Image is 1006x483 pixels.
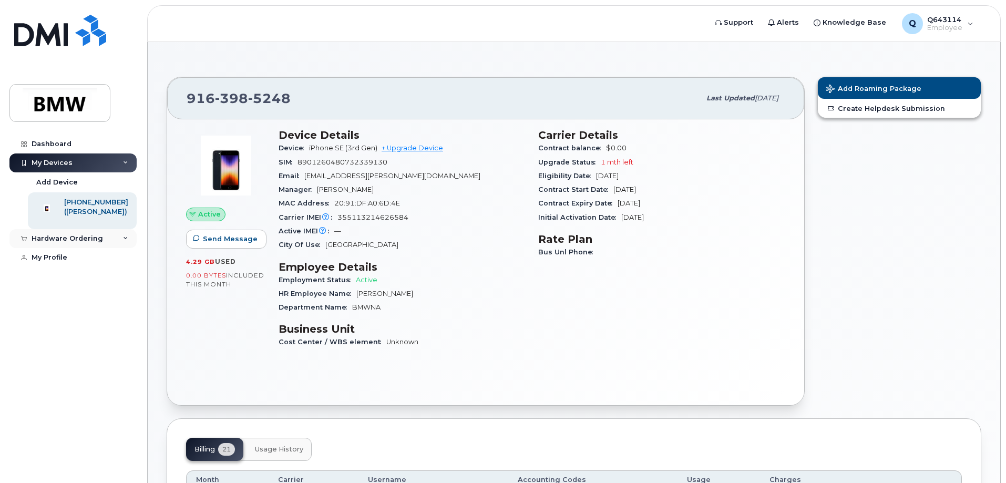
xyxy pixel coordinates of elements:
[606,144,627,152] span: $0.00
[382,144,443,152] a: + Upgrade Device
[279,199,334,207] span: MAC Address
[538,186,613,193] span: Contract Start Date
[279,323,526,335] h3: Business Unit
[356,276,377,284] span: Active
[596,172,619,180] span: [DATE]
[818,99,981,118] a: Create Helpdesk Submission
[297,158,387,166] span: 8901260480732339130
[613,186,636,193] span: [DATE]
[248,90,291,106] span: 5248
[203,234,258,244] span: Send Message
[818,77,981,99] button: Add Roaming Package
[334,199,400,207] span: 20:91:DF:A0:6D:4E
[279,241,325,249] span: City Of Use
[279,129,526,141] h3: Device Details
[755,94,778,102] span: [DATE]
[215,258,236,265] span: used
[386,338,418,346] span: Unknown
[960,437,998,475] iframe: Messenger Launcher
[215,90,248,106] span: 398
[356,290,413,297] span: [PERSON_NAME]
[255,445,303,454] span: Usage History
[601,158,633,166] span: 1 mth left
[538,248,598,256] span: Bus Unl Phone
[304,172,480,180] span: [EMAIL_ADDRESS][PERSON_NAME][DOMAIN_NAME]
[279,186,317,193] span: Manager
[317,186,374,193] span: [PERSON_NAME]
[325,241,398,249] span: [GEOGRAPHIC_DATA]
[618,199,640,207] span: [DATE]
[706,94,755,102] span: Last updated
[337,213,408,221] span: 355113214626584
[538,213,621,221] span: Initial Activation Date
[538,129,785,141] h3: Carrier Details
[538,172,596,180] span: Eligibility Date
[538,199,618,207] span: Contract Expiry Date
[279,144,309,152] span: Device
[194,134,258,197] img: image20231002-3703462-1angbar.jpeg
[621,213,644,221] span: [DATE]
[826,85,921,95] span: Add Roaming Package
[352,303,381,311] span: BMWNA
[186,230,266,249] button: Send Message
[334,227,341,235] span: —
[538,158,601,166] span: Upgrade Status
[198,209,221,219] span: Active
[186,272,226,279] span: 0.00 Bytes
[279,158,297,166] span: SIM
[538,233,785,245] h3: Rate Plan
[309,144,377,152] span: iPhone SE (3rd Gen)
[279,227,334,235] span: Active IMEI
[279,303,352,311] span: Department Name
[538,144,606,152] span: Contract balance
[279,338,386,346] span: Cost Center / WBS element
[186,258,215,265] span: 4.29 GB
[187,90,291,106] span: 916
[279,261,526,273] h3: Employee Details
[279,290,356,297] span: HR Employee Name
[279,276,356,284] span: Employment Status
[279,172,304,180] span: Email
[279,213,337,221] span: Carrier IMEI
